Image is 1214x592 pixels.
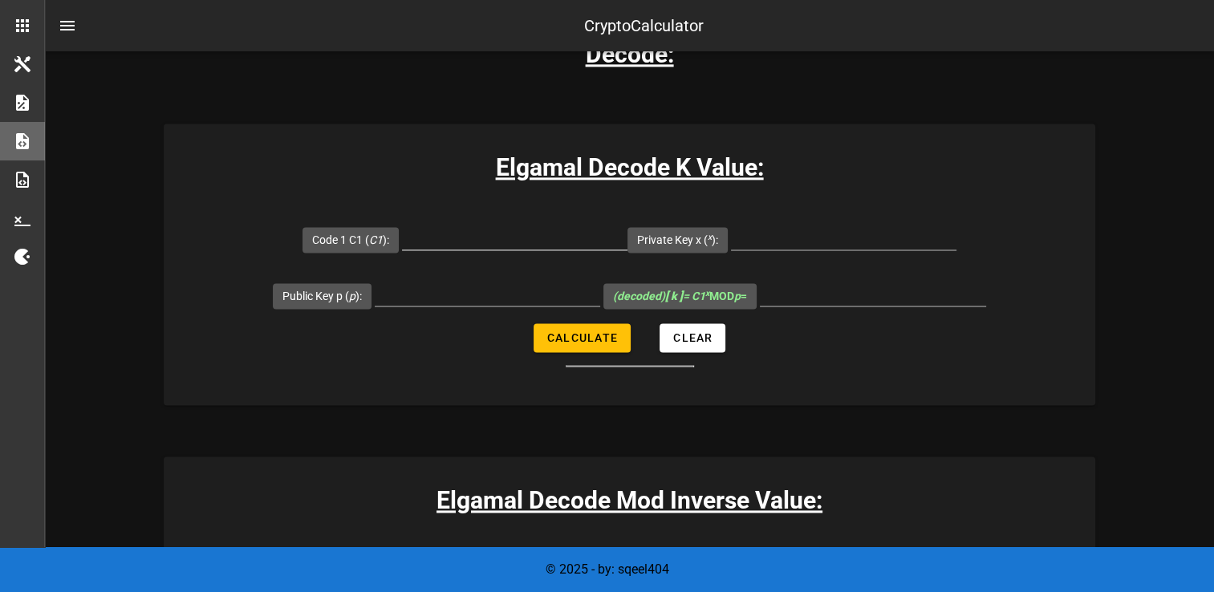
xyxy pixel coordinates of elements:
span: MOD = [613,290,747,302]
button: nav-menu-toggle [48,6,87,45]
span: Calculate [546,331,618,344]
div: CryptoCalculator [584,14,704,38]
i: (decoded) = C1 [613,290,709,302]
button: Calculate [534,323,631,352]
i: p [734,290,741,302]
i: p [349,290,355,302]
label: Private Key x ( ): [637,232,718,248]
i: C1 [369,233,383,246]
label: Public Key p ( ): [282,288,362,304]
h3: Decode: [586,36,674,72]
sup: x [708,232,712,242]
button: Clear [660,323,725,352]
h3: Elgamal Decode Mod Inverse Value: [164,482,1095,518]
sup: x [705,288,709,298]
span: Clear [672,331,713,344]
b: [ k ] [665,290,683,302]
span: © 2025 - by: sqeel404 [546,562,669,577]
label: Code 1 C1 ( ): [312,232,389,248]
h3: Elgamal Decode K Value: [164,149,1095,185]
